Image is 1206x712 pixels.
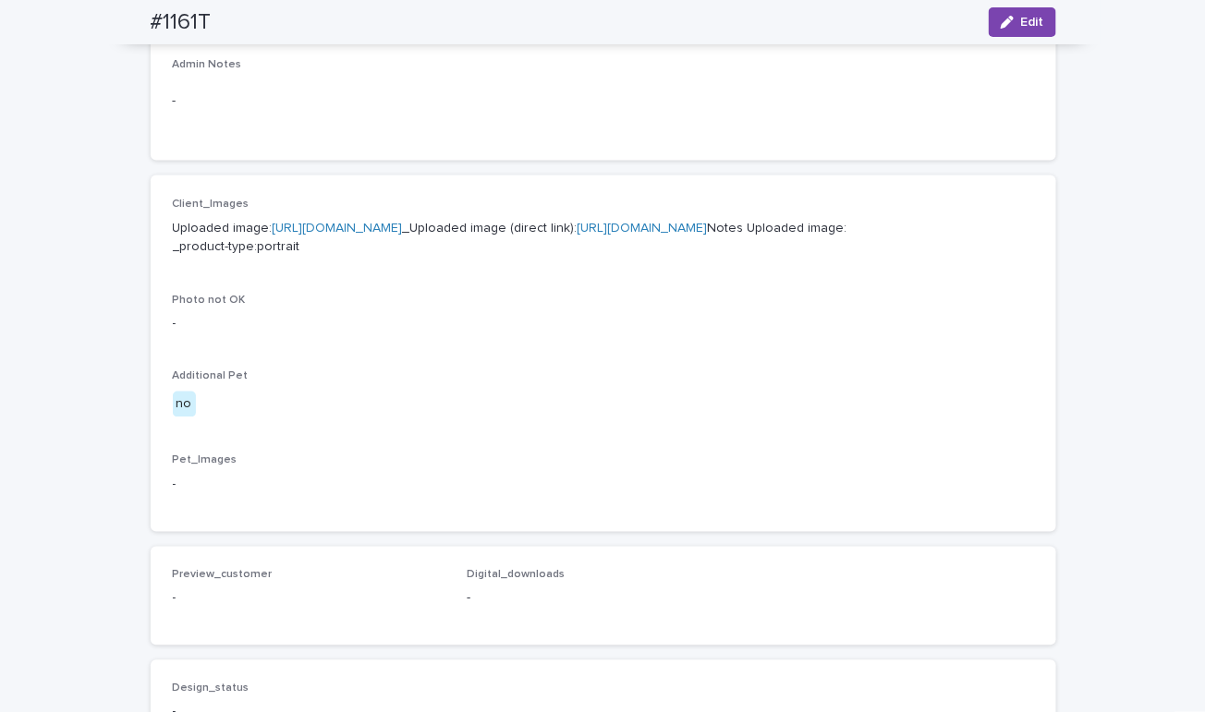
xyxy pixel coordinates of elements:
div: no [173,392,196,418]
span: Admin Notes [173,59,242,70]
span: Edit [1021,16,1044,29]
span: Preview_customer [173,570,273,581]
p: - [173,589,445,609]
p: - [467,589,739,609]
span: Design_status [173,683,250,694]
span: Additional Pet [173,371,249,382]
p: Uploaded image: _Uploaded image (direct link): Notes Uploaded image: _product-type:portrait [173,219,1034,258]
p: - [173,314,1034,333]
button: Edit [989,7,1056,37]
a: [URL][DOMAIN_NAME] [578,222,708,235]
p: - [173,91,1034,111]
span: Pet_Images [173,455,238,466]
span: Client_Images [173,199,250,210]
span: Digital_downloads [467,570,565,581]
p: - [173,476,1034,495]
span: Photo not OK [173,295,246,306]
h2: #1161T [151,9,212,36]
a: [URL][DOMAIN_NAME] [273,222,403,235]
